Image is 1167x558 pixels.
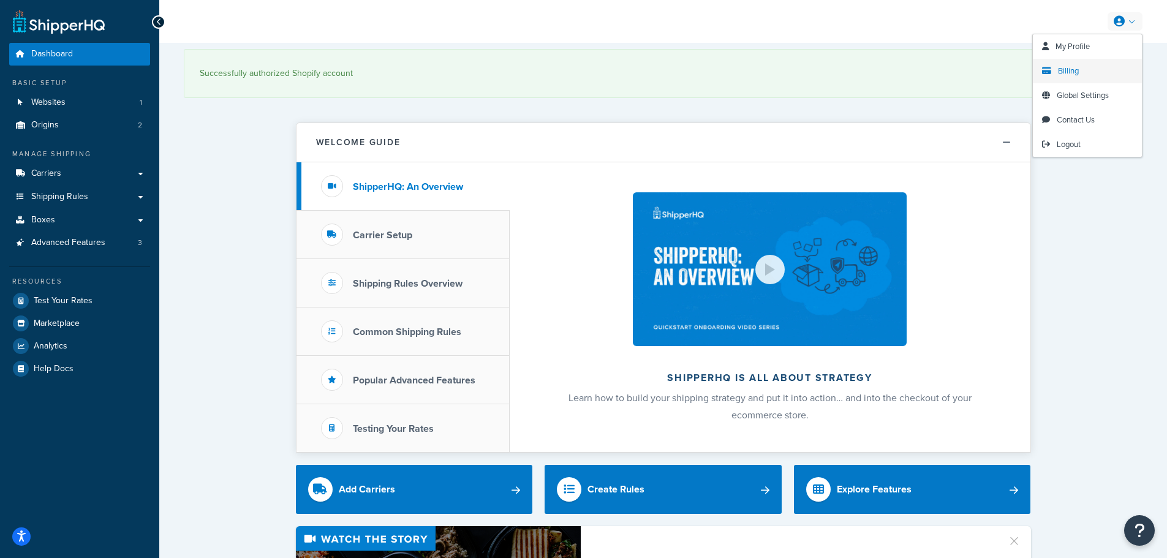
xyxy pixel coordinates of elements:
span: 3 [138,238,142,248]
span: Dashboard [31,49,73,59]
div: Add Carriers [339,481,395,498]
span: Logout [1057,138,1081,150]
h3: Testing Your Rates [353,423,434,434]
li: Websites [9,91,150,114]
h3: ShipperHQ: An Overview [353,181,463,192]
a: Help Docs [9,358,150,380]
a: Create Rules [545,465,782,514]
span: Billing [1058,65,1079,77]
div: Successfully authorized Shopify account [200,65,1127,82]
h2: Welcome Guide [316,138,401,147]
span: Shipping Rules [31,192,88,202]
a: Test Your Rates [9,290,150,312]
img: ShipperHQ is all about strategy [633,192,906,346]
h3: Shipping Rules Overview [353,278,463,289]
span: Global Settings [1057,89,1109,101]
a: Boxes [9,209,150,232]
div: Basic Setup [9,78,150,88]
a: Global Settings [1033,83,1142,108]
a: My Profile [1033,34,1142,59]
a: Add Carriers [296,465,533,514]
span: Contact Us [1057,114,1095,126]
a: Logout [1033,132,1142,157]
div: Resources [9,276,150,287]
span: Marketplace [34,319,80,329]
a: Explore Features [794,465,1031,514]
span: Help Docs [34,364,74,374]
h3: Popular Advanced Features [353,375,475,386]
a: Billing [1033,59,1142,83]
a: Analytics [9,335,150,357]
a: Marketplace [9,312,150,334]
li: Origins [9,114,150,137]
a: Contact Us [1033,108,1142,132]
div: Explore Features [837,481,912,498]
h3: Common Shipping Rules [353,326,461,337]
a: Dashboard [9,43,150,66]
span: Origins [31,120,59,130]
div: Create Rules [587,481,644,498]
span: Boxes [31,215,55,225]
a: Websites1 [9,91,150,114]
button: Welcome Guide [296,123,1030,162]
a: Shipping Rules [9,186,150,208]
span: Learn how to build your shipping strategy and put it into action… and into the checkout of your e... [568,391,972,422]
a: Carriers [9,162,150,185]
span: Carriers [31,168,61,179]
span: Advanced Features [31,238,105,248]
a: Origins2 [9,114,150,137]
span: 1 [140,97,142,108]
h2: ShipperHQ is all about strategy [542,372,998,383]
a: Advanced Features3 [9,232,150,254]
span: Test Your Rates [34,296,93,306]
span: My Profile [1056,40,1090,52]
h3: Carrier Setup [353,230,412,241]
span: Analytics [34,341,67,352]
span: Websites [31,97,66,108]
button: Open Resource Center [1124,515,1155,546]
span: 2 [138,120,142,130]
li: Advanced Features [9,232,150,254]
div: Manage Shipping [9,149,150,159]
